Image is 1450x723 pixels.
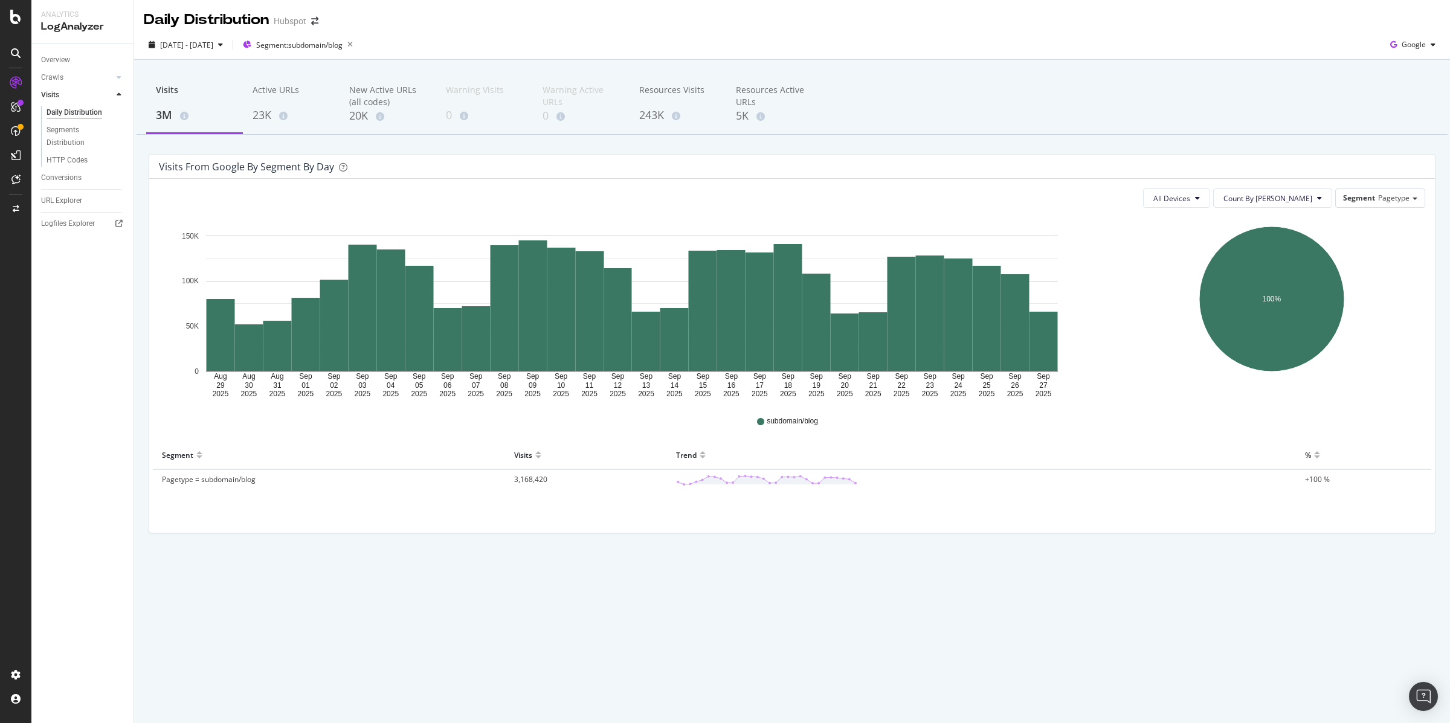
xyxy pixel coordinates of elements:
[41,172,125,184] a: Conversions
[1039,381,1048,390] text: 27
[384,373,398,381] text: Sep
[980,373,993,381] text: Sep
[839,373,852,381] text: Sep
[557,381,565,390] text: 10
[736,84,813,108] div: Resources Active URLs
[524,390,541,398] text: 2025
[611,373,625,381] text: Sep
[841,381,849,390] text: 20
[1305,474,1330,484] span: +100 %
[47,106,102,119] div: Daily Distribution
[1223,193,1312,204] span: Count By Day
[498,373,511,381] text: Sep
[326,390,342,398] text: 2025
[496,390,512,398] text: 2025
[514,474,547,484] span: 3,168,420
[1378,193,1410,203] span: Pagetype
[1118,217,1425,399] svg: A chart.
[238,35,358,54] button: Segment:subdomain/blog
[725,373,738,381] text: Sep
[736,108,813,124] div: 5K
[242,373,255,381] text: Aug
[298,390,314,398] text: 2025
[41,172,82,184] div: Conversions
[186,322,199,330] text: 50K
[752,390,768,398] text: 2025
[182,277,199,286] text: 100K
[583,373,596,381] text: Sep
[299,373,312,381] text: Sep
[41,54,125,66] a: Overview
[216,381,225,390] text: 29
[500,381,509,390] text: 08
[514,445,532,464] div: Visits
[274,15,306,27] div: Hubspot
[160,40,213,50] span: [DATE] - [DATE]
[639,108,717,123] div: 243K
[1007,390,1023,398] text: 2025
[159,217,1106,399] div: A chart.
[695,390,711,398] text: 2025
[1305,445,1311,464] div: %
[1008,373,1022,381] text: Sep
[41,217,95,230] div: Logfiles Explorer
[41,217,125,230] a: Logfiles Explorer
[926,381,934,390] text: 23
[697,373,710,381] text: Sep
[642,381,651,390] text: 13
[41,89,59,101] div: Visits
[311,17,318,25] div: arrow-right-arrow-left
[813,381,821,390] text: 19
[638,390,654,398] text: 2025
[358,381,367,390] text: 03
[1037,373,1050,381] text: Sep
[144,10,269,30] div: Daily Distribution
[469,373,483,381] text: Sep
[676,445,697,464] div: Trend
[1143,188,1210,208] button: All Devices
[837,390,853,398] text: 2025
[894,390,910,398] text: 2025
[162,474,256,484] span: Pagetype = subdomain/blog
[47,124,125,149] a: Segments Distribution
[922,390,938,398] text: 2025
[41,10,124,20] div: Analytics
[767,416,818,426] span: subdomain/blog
[671,381,679,390] text: 14
[666,390,683,398] text: 2025
[1036,390,1052,398] text: 2025
[952,373,965,381] text: Sep
[446,84,523,107] div: Warning Visits
[354,390,370,398] text: 2025
[411,390,427,398] text: 2025
[41,194,82,207] div: URL Explorer
[195,367,199,376] text: 0
[979,390,995,398] text: 2025
[349,84,427,108] div: New Active URLs (all codes)
[553,390,569,398] text: 2025
[41,54,70,66] div: Overview
[585,381,594,390] text: 11
[253,84,330,107] div: Active URLs
[41,71,113,84] a: Crawls
[156,108,233,123] div: 3M
[446,108,523,123] div: 0
[1409,682,1438,711] div: Open Intercom Messenger
[269,390,286,398] text: 2025
[895,373,909,381] text: Sep
[241,390,257,398] text: 2025
[387,381,395,390] text: 04
[555,373,568,381] text: Sep
[780,390,796,398] text: 2025
[614,381,622,390] text: 12
[41,89,113,101] a: Visits
[382,390,399,398] text: 2025
[543,108,620,124] div: 0
[865,390,881,398] text: 2025
[1343,193,1375,203] span: Segment
[245,381,253,390] text: 30
[327,373,341,381] text: Sep
[954,381,962,390] text: 24
[47,106,125,119] a: Daily Distribution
